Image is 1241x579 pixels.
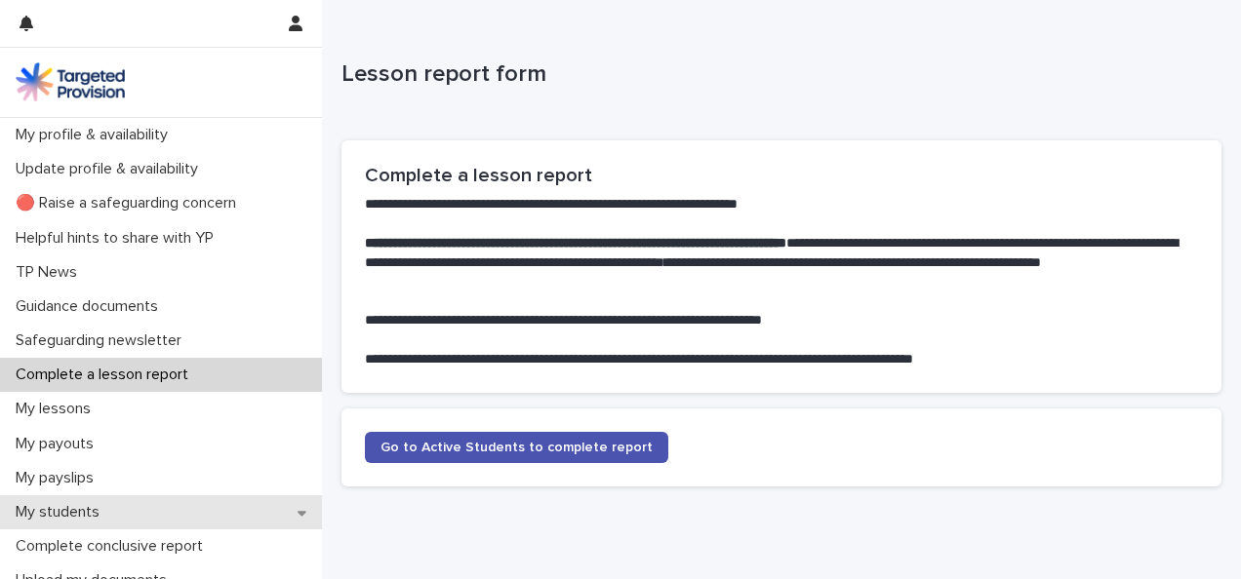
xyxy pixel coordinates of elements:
p: My payslips [8,469,109,487]
h2: Complete a lesson report [365,164,1198,187]
p: Update profile & availability [8,160,214,178]
p: Helpful hints to share with YP [8,229,229,248]
p: 🔴 Raise a safeguarding concern [8,194,252,212]
p: My payouts [8,435,109,453]
a: Go to Active Students to complete report [365,432,668,463]
p: My lessons [8,400,106,418]
p: Complete conclusive report [8,537,219,556]
p: Lesson report form [341,60,1214,89]
p: My profile & availability [8,126,183,144]
span: Go to Active Students to complete report [380,441,653,454]
p: Guidance documents [8,297,174,316]
p: My students [8,503,115,521]
p: Safeguarding newsletter [8,331,197,350]
p: Complete a lesson report [8,366,204,384]
p: TP News [8,263,93,282]
img: M5nRWzHhSzIhMunXDL62 [16,62,125,101]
